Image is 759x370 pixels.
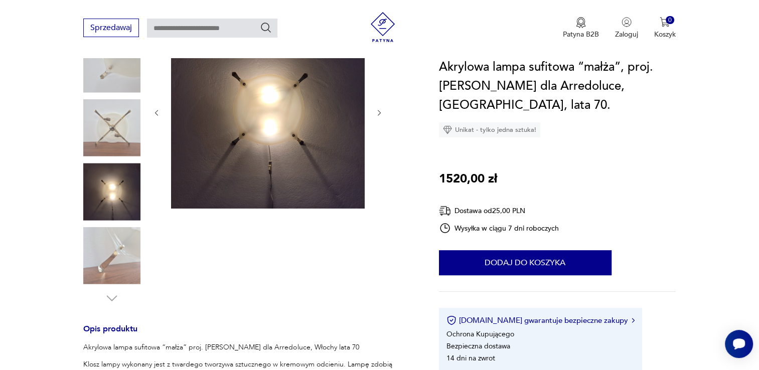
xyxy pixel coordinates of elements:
[83,25,139,32] a: Sprzedawaj
[83,227,140,284] img: Zdjęcie produktu Akrylowa lampa sufitowa “małża”, proj. Angelo Lelli dla Arredoluce, Włochy, lata...
[439,58,676,115] h1: Akrylowa lampa sufitowa “małża”, proj. [PERSON_NAME] dla Arredoluce, [GEOGRAPHIC_DATA], lata 70.
[615,30,638,39] p: Zaloguj
[83,342,414,352] p: Akrylowa lampa sufitowa “małża” proj. [PERSON_NAME] dla Arredoluce, Włochy lata 70
[615,17,638,39] button: Zaloguj
[260,22,272,34] button: Szukaj
[439,205,451,217] img: Ikona dostawy
[654,17,676,39] button: 0Koszyk
[622,17,632,27] img: Ikonka użytkownika
[563,17,599,39] a: Ikona medaluPatyna B2B
[446,329,514,339] li: Ochrona Kupującego
[439,222,559,234] div: Wysyłka w ciągu 7 dni roboczych
[660,17,670,27] img: Ikona koszyka
[443,125,452,134] img: Ikona diamentu
[654,30,676,39] p: Koszyk
[439,205,559,217] div: Dostawa od 25,00 PLN
[439,122,540,137] div: Unikat - tylko jedna sztuka!
[666,16,674,25] div: 0
[563,17,599,39] button: Patyna B2B
[83,163,140,220] img: Zdjęcie produktu Akrylowa lampa sufitowa “małża”, proj. Angelo Lelli dla Arredoluce, Włochy, lata...
[83,99,140,156] img: Zdjęcie produktu Akrylowa lampa sufitowa “małża”, proj. Angelo Lelli dla Arredoluce, Włochy, lata...
[446,315,635,325] button: [DOMAIN_NAME] gwarantuje bezpieczne zakupy
[83,35,140,92] img: Zdjęcie produktu Akrylowa lampa sufitowa “małża”, proj. Angelo Lelli dla Arredoluce, Włochy, lata...
[439,250,612,275] button: Dodaj do koszyka
[171,15,365,209] img: Zdjęcie produktu Akrylowa lampa sufitowa “małża”, proj. Angelo Lelli dla Arredoluce, Włochy, lata...
[368,12,398,42] img: Patyna - sklep z meblami i dekoracjami vintage
[632,318,635,323] img: Ikona strzałki w prawo
[446,353,495,363] li: 14 dni na zwrot
[83,19,139,37] button: Sprzedawaj
[83,326,414,342] h3: Opis produktu
[563,30,599,39] p: Patyna B2B
[725,330,753,358] iframe: Smartsupp widget button
[446,341,510,351] li: Bezpieczna dostawa
[439,169,497,189] p: 1520,00 zł
[576,17,586,28] img: Ikona medalu
[446,315,457,325] img: Ikona certyfikatu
